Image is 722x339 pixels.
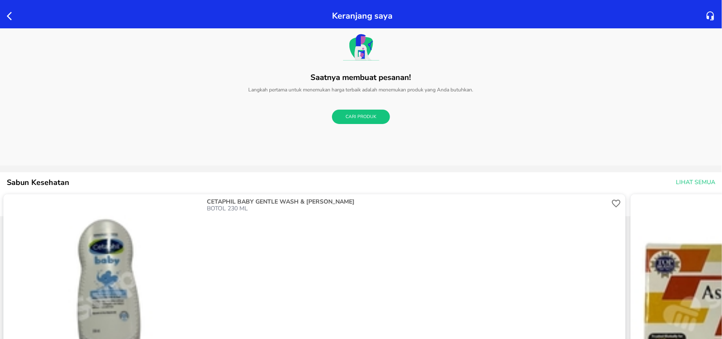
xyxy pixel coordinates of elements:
span: Cari Produk [346,113,376,121]
button: Cari Produk [332,110,390,124]
span: Lihat Semua [676,177,715,188]
p: CETAPHIL BABY GENTLE WASH & [PERSON_NAME] [207,198,608,205]
p: Langkah pertama untuk menemukan harga terbaik adalah menemukan produk yang Anda butuhkan. [69,83,653,97]
p: Keranjang saya [332,8,393,23]
p: Saatnya membuat pesanan! [311,73,412,82]
img: female_pharmacist_welcome [343,34,379,61]
button: Lihat Semua [673,175,717,190]
p: BOTOL 230 ML [207,205,609,212]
